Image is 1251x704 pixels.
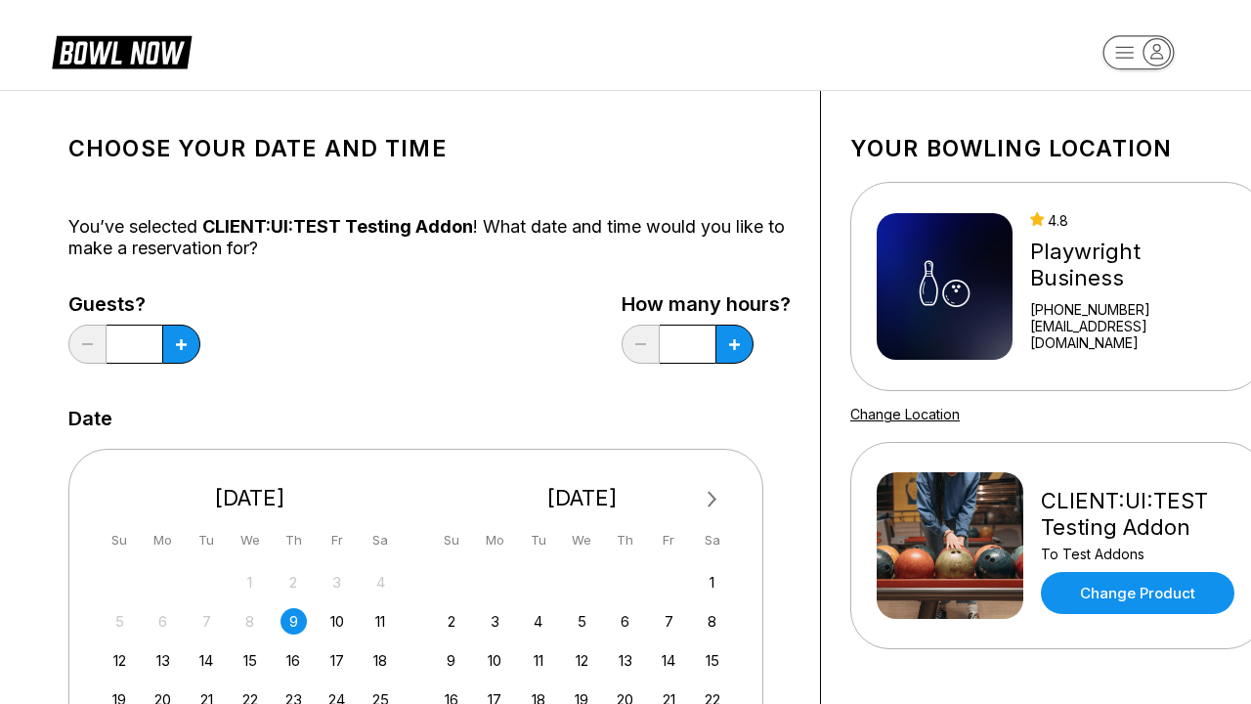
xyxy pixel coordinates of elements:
div: [PHONE_NUMBER] [1030,301,1239,318]
div: Choose Sunday, November 9th, 2025 [438,647,464,674]
div: Choose Tuesday, November 4th, 2025 [525,608,551,635]
div: Sa [367,527,394,553]
div: Not available Friday, October 3rd, 2025 [324,569,350,595]
div: [DATE] [99,485,402,511]
div: CLIENT:UI:TEST Testing Addon [1041,488,1239,541]
div: Tu [525,527,551,553]
div: Choose Friday, October 10th, 2025 [324,608,350,635]
div: To Test Addons [1041,546,1239,562]
div: Choose Friday, November 7th, 2025 [656,608,682,635]
div: Choose Monday, November 3rd, 2025 [482,608,508,635]
span: CLIENT:UI:TEST Testing Addon [202,216,473,237]
div: Th [280,527,307,553]
div: Fr [656,527,682,553]
div: Choose Tuesday, October 14th, 2025 [194,647,220,674]
a: Change Product [1041,572,1234,614]
h1: Choose your Date and time [68,135,791,162]
div: Choose Saturday, November 1st, 2025 [699,569,725,595]
div: Choose Saturday, October 11th, 2025 [367,608,394,635]
div: Tu [194,527,220,553]
div: Th [612,527,638,553]
div: Choose Thursday, November 13th, 2025 [612,647,638,674]
label: Date [68,408,112,429]
div: Playwright Business [1030,239,1239,291]
div: 4.8 [1030,212,1239,229]
div: Choose Friday, October 17th, 2025 [324,647,350,674]
div: Sa [699,527,725,553]
div: Fr [324,527,350,553]
label: How many hours? [622,293,791,315]
div: Su [438,527,464,553]
div: Choose Wednesday, November 5th, 2025 [569,608,595,635]
div: Choose Thursday, October 9th, 2025 [280,608,307,635]
button: Next Month [697,484,728,515]
div: Not available Tuesday, October 7th, 2025 [194,608,220,635]
div: Choose Thursday, November 6th, 2025 [612,608,638,635]
div: Choose Sunday, November 2nd, 2025 [438,608,464,635]
div: Su [107,527,133,553]
div: Mo [482,527,508,553]
div: Choose Saturday, November 15th, 2025 [699,647,725,674]
div: Choose Saturday, October 18th, 2025 [367,647,394,674]
div: [DATE] [431,485,734,511]
div: Mo [150,527,176,553]
div: Choose Monday, October 13th, 2025 [150,647,176,674]
div: Not available Thursday, October 2nd, 2025 [280,569,307,595]
div: Choose Monday, November 10th, 2025 [482,647,508,674]
a: [EMAIL_ADDRESS][DOMAIN_NAME] [1030,318,1239,351]
div: Not available Saturday, October 4th, 2025 [367,569,394,595]
div: Not available Wednesday, October 1st, 2025 [237,569,263,595]
a: Change Location [850,406,960,422]
img: CLIENT:UI:TEST Testing Addon [877,472,1023,619]
div: Not available Sunday, October 5th, 2025 [107,608,133,635]
div: Choose Sunday, October 12th, 2025 [107,647,133,674]
div: Choose Thursday, October 16th, 2025 [280,647,307,674]
div: Choose Wednesday, November 12th, 2025 [569,647,595,674]
div: Choose Wednesday, October 15th, 2025 [237,647,263,674]
div: We [569,527,595,553]
div: Not available Monday, October 6th, 2025 [150,608,176,635]
div: Choose Saturday, November 8th, 2025 [699,608,725,635]
div: We [237,527,263,553]
div: Choose Friday, November 14th, 2025 [656,647,682,674]
img: Playwright Business [877,213,1013,360]
div: You’ve selected ! What date and time would you like to make a reservation for? [68,216,791,259]
div: Choose Tuesday, November 11th, 2025 [525,647,551,674]
label: Guests? [68,293,200,315]
div: Not available Wednesday, October 8th, 2025 [237,608,263,635]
